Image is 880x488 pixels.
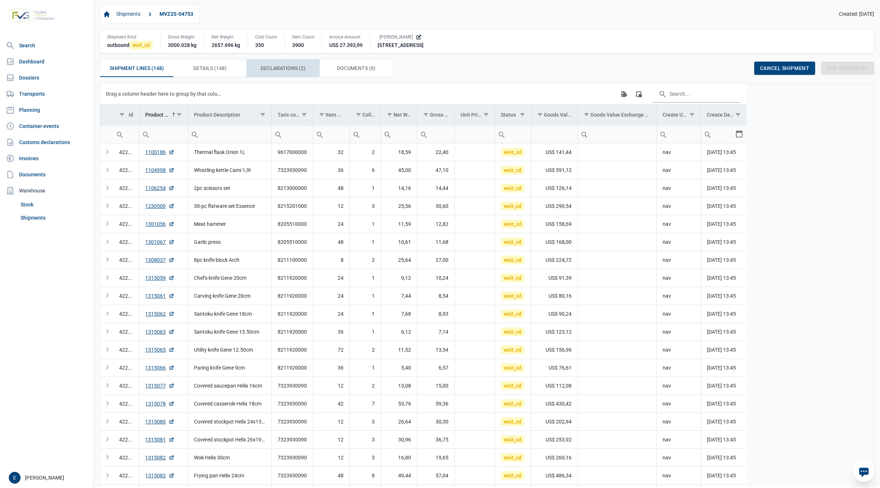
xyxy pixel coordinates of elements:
td: 8211920000 [271,323,313,341]
div: Data grid toolbar [106,84,741,104]
div: US$ 27.393,99 [329,41,363,49]
td: 6 [350,161,381,179]
div: Search box [657,125,670,143]
div: Column Chooser [632,87,645,100]
a: 1315062 [145,310,175,318]
td: Column Goods Value Exchange Rate [577,104,656,125]
td: Expand [100,430,113,448]
td: Filter cell [139,125,188,143]
td: Filter cell [495,125,531,143]
td: Expand [100,341,113,359]
td: Expand [100,215,113,233]
a: MVZ25-04753 [157,8,196,21]
td: Covered stockpot Helix 26x19cm [188,430,271,448]
td: 8211920000 [271,269,313,287]
td: 422239 [113,215,139,233]
div: E [9,472,21,484]
td: 7323930090 [271,412,313,430]
td: 19,65 [417,448,455,466]
td: 24 [313,305,350,323]
td: Whistling kettle Cami 1,9l [188,161,271,179]
td: nav [657,430,701,448]
td: 8,93 [417,305,455,323]
td: 30,60 [417,197,455,215]
td: 42 [313,395,350,412]
input: Filter cell [531,125,577,143]
div: Shipment Kind [107,34,153,40]
td: nav [657,269,701,287]
td: nav [657,197,701,215]
td: Wok Helix 30cm [188,448,271,466]
td: 10,24 [417,269,455,287]
td: nav [657,287,701,305]
td: 48 [313,466,350,484]
td: Expand [100,359,113,377]
td: 422243 [113,305,139,323]
td: nav [657,359,701,377]
a: Container events [3,119,91,133]
td: 8211920000 [271,287,313,305]
a: 1315061 [145,292,175,300]
a: 1315066 [145,364,175,371]
td: nav [657,179,701,197]
td: 3 [350,448,381,466]
td: 36 [313,359,350,377]
input: Filter cell [139,125,187,143]
a: 1301067 [145,238,175,246]
td: nav [657,323,701,341]
a: 1106254 [145,184,175,192]
td: Expand [100,161,113,179]
div: outbound [107,41,153,49]
td: Filter cell [350,125,381,143]
span: Show filter options for column 'Item Count' [319,112,324,117]
a: Planning [3,103,91,117]
td: 24 [313,269,350,287]
span: Show filter options for column 'Status' [520,112,525,117]
td: 12 [313,448,350,466]
td: Carving knife Gene 20cm [188,287,271,305]
a: 1315082 [145,454,175,461]
input: Filter cell [272,125,313,143]
td: nav [657,395,701,412]
td: 30,96 [381,430,417,448]
div: Invoice Amount [329,34,363,40]
td: Expand [100,412,113,430]
td: Covered casserole Helix 18cm [188,395,271,412]
td: Filter cell [313,125,350,143]
td: 30-pc flatware set Essence [188,197,271,215]
div: Search box [578,125,591,143]
a: 1100186 [145,148,175,156]
td: 47,10 [417,161,455,179]
td: Expand [100,448,113,466]
td: Expand [100,395,113,412]
img: FVG - Global freight forwarding [6,5,58,26]
td: Santoku knife Gene 13.50cm [188,323,271,341]
td: 422377 [113,251,139,269]
td: Expand [100,179,113,197]
td: 26,64 [381,412,417,430]
input: Filter cell [381,125,417,143]
td: 422236 [113,161,139,179]
td: 8205510000 [271,233,313,251]
td: Filter cell [417,125,455,143]
td: 1 [350,269,381,287]
td: 11,52 [381,341,417,359]
div: 2657.696 kg [212,41,240,49]
span: Documents (0) [337,64,375,73]
input: Search in the data grid [653,85,741,103]
td: Santoku knife Gene 18cm [188,305,271,323]
td: 7323930090 [271,430,313,448]
a: 1315081 [145,436,175,443]
td: nav [657,251,701,269]
td: 422251 [113,448,139,466]
td: 27,00 [417,251,455,269]
td: 24 [313,287,350,305]
td: 1 [350,359,381,377]
td: nav [657,448,701,466]
span: Show filter options for column 'Create User' [689,112,695,117]
div: 3900 [292,41,314,49]
td: Filter cell [113,125,139,143]
td: Expand [100,466,113,484]
td: nav [657,341,701,359]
